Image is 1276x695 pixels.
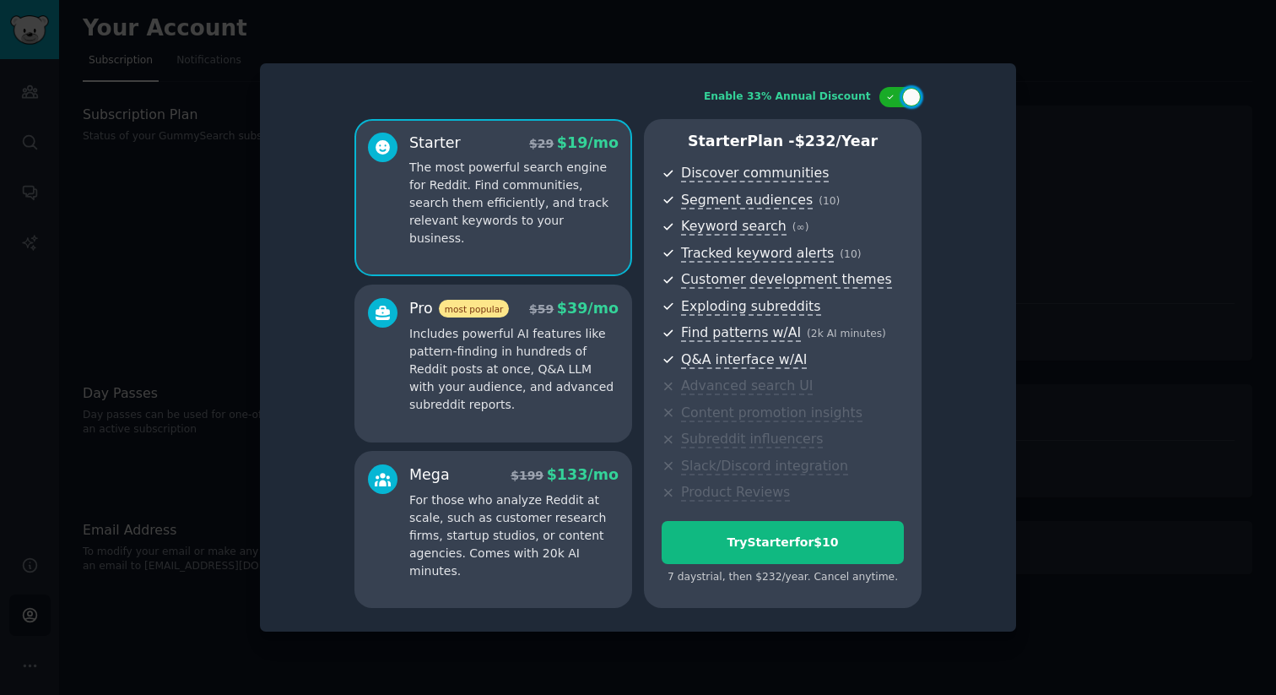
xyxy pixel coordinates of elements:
[409,491,619,580] p: For those who analyze Reddit at scale, such as customer research firms, startup studios, or conte...
[681,405,862,422] span: Content promotion insights
[662,521,904,564] button: TryStarterfor$10
[795,133,878,149] span: $ 232 /year
[409,298,509,319] div: Pro
[409,464,450,486] div: Mega
[681,377,813,395] span: Advanced search UI
[511,469,543,482] span: $ 199
[681,351,807,369] span: Q&A interface w/AI
[557,300,619,317] span: $ 39 /mo
[792,221,809,233] span: ( ∞ )
[681,192,813,209] span: Segment audiences
[529,302,554,316] span: $ 59
[681,484,790,502] span: Product Reviews
[681,271,892,289] span: Customer development themes
[662,534,903,551] div: Try Starter for $10
[807,328,886,339] span: ( 2k AI minutes )
[409,133,461,154] div: Starter
[662,131,904,152] p: Starter Plan -
[557,134,619,151] span: $ 19 /mo
[681,245,834,263] span: Tracked keyword alerts
[529,137,554,150] span: $ 29
[681,165,829,182] span: Discover communities
[547,466,619,483] span: $ 133 /mo
[409,159,619,247] p: The most powerful search engine for Reddit. Find communities, search them efficiently, and track ...
[439,300,510,318] span: most popular
[681,458,848,475] span: Slack/Discord integration
[662,570,904,585] div: 7 days trial, then $ 232 /year . Cancel anytime.
[840,248,861,260] span: ( 10 )
[681,431,823,448] span: Subreddit influencers
[681,298,820,316] span: Exploding subreddits
[409,325,619,414] p: Includes powerful AI features like pattern-finding in hundreds of Reddit posts at once, Q&A LLM w...
[681,218,787,236] span: Keyword search
[819,195,840,207] span: ( 10 )
[704,90,871,105] div: Enable 33% Annual Discount
[681,324,801,342] span: Find patterns w/AI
